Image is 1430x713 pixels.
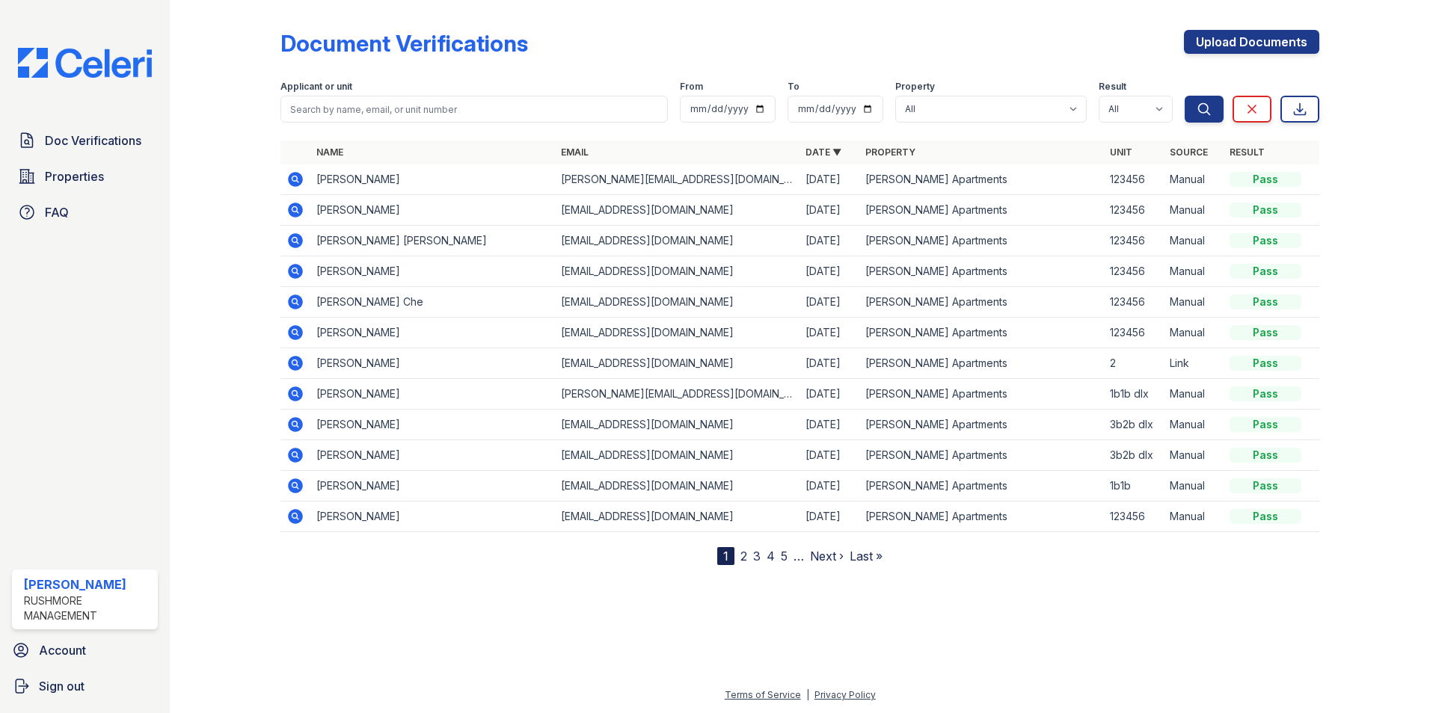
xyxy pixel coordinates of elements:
a: Unit [1110,146,1132,158]
div: Pass [1230,233,1301,248]
label: Applicant or unit [280,81,352,93]
td: [PERSON_NAME] Che [310,287,555,318]
div: Pass [1230,264,1301,279]
div: Pass [1230,294,1301,309]
td: [DATE] [800,318,859,348]
label: Property [895,81,935,93]
a: Next › [810,549,844,564]
td: [PERSON_NAME] [310,318,555,348]
span: Account [39,641,86,659]
span: Doc Verifications [45,132,141,149]
td: [PERSON_NAME] [310,440,555,471]
td: [PERSON_NAME] [310,348,555,379]
label: Result [1099,81,1126,93]
div: 1 [717,547,734,565]
label: From [680,81,703,93]
td: Manual [1164,164,1224,195]
a: Last » [850,549,883,564]
div: [PERSON_NAME] [24,575,152,593]
td: Manual [1164,379,1224,410]
td: 1b1b dlx [1104,379,1164,410]
a: Terms of Service [725,689,801,700]
td: Manual [1164,195,1224,226]
a: Doc Verifications [12,126,158,155]
td: [PERSON_NAME] [310,379,555,410]
td: [PERSON_NAME] Apartments [859,348,1104,379]
div: Pass [1230,386,1301,401]
td: Manual [1164,440,1224,471]
td: [PERSON_NAME] Apartments [859,471,1104,501]
td: Link [1164,348,1224,379]
td: [EMAIL_ADDRESS][DOMAIN_NAME] [555,256,800,287]
a: Property [865,146,915,158]
td: [PERSON_NAME] Apartments [859,256,1104,287]
td: [EMAIL_ADDRESS][DOMAIN_NAME] [555,440,800,471]
a: Result [1230,146,1265,158]
a: Date ▼ [805,146,841,158]
a: 2 [740,549,747,564]
td: [EMAIL_ADDRESS][DOMAIN_NAME] [555,287,800,318]
td: [PERSON_NAME][EMAIL_ADDRESS][DOMAIN_NAME] [555,379,800,410]
td: [DATE] [800,501,859,532]
td: Manual [1164,410,1224,440]
div: Pass [1230,172,1301,187]
span: Properties [45,167,104,185]
td: 123456 [1104,226,1164,256]
div: | [806,689,809,700]
td: [PERSON_NAME] [310,195,555,226]
div: Pass [1230,478,1301,493]
td: [DATE] [800,410,859,440]
td: [EMAIL_ADDRESS][DOMAIN_NAME] [555,501,800,532]
td: [DATE] [800,256,859,287]
td: [PERSON_NAME] [310,410,555,440]
input: Search by name, email, or unit number [280,96,668,123]
td: 3b2b dlx [1104,440,1164,471]
td: Manual [1164,501,1224,532]
img: CE_Logo_Blue-a8612792a0a2168367f1c8372b55b34899dd931a85d93a1a3d3e32e68fde9ad4.png [6,48,164,78]
a: FAQ [12,197,158,227]
td: 123456 [1104,195,1164,226]
td: Manual [1164,226,1224,256]
td: [EMAIL_ADDRESS][DOMAIN_NAME] [555,348,800,379]
td: [DATE] [800,164,859,195]
td: [PERSON_NAME] [310,471,555,501]
a: Source [1170,146,1208,158]
a: Name [316,146,343,158]
td: [EMAIL_ADDRESS][DOMAIN_NAME] [555,318,800,348]
td: [PERSON_NAME] Apartments [859,379,1104,410]
a: 4 [767,549,775,564]
td: Manual [1164,471,1224,501]
td: 123456 [1104,501,1164,532]
td: [PERSON_NAME] Apartments [859,501,1104,532]
td: 123456 [1104,318,1164,348]
td: [DATE] [800,471,859,501]
div: Document Verifications [280,30,528,57]
td: [DATE] [800,379,859,410]
td: [PERSON_NAME] Apartments [859,195,1104,226]
td: Manual [1164,318,1224,348]
td: [PERSON_NAME] [310,164,555,195]
a: Sign out [6,671,164,701]
td: Manual [1164,256,1224,287]
td: Manual [1164,287,1224,318]
td: [PERSON_NAME] Apartments [859,287,1104,318]
td: 123456 [1104,256,1164,287]
div: Rushmore Management [24,593,152,623]
a: 5 [781,549,788,564]
td: 3b2b dlx [1104,410,1164,440]
td: 123456 [1104,164,1164,195]
span: FAQ [45,203,69,221]
a: 3 [753,549,761,564]
td: [DATE] [800,287,859,318]
td: [PERSON_NAME] Apartments [859,440,1104,471]
div: Pass [1230,203,1301,217]
div: Pass [1230,448,1301,463]
td: [PERSON_NAME] Apartments [859,226,1104,256]
td: [PERSON_NAME] Apartments [859,410,1104,440]
td: 1b1b [1104,471,1164,501]
span: … [794,547,804,565]
div: Pass [1230,325,1301,340]
td: [PERSON_NAME] [310,256,555,287]
a: Email [561,146,589,158]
